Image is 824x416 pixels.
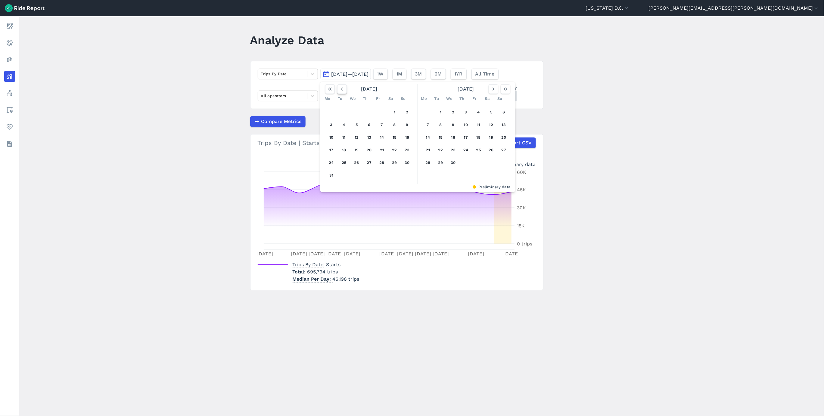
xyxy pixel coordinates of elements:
[339,145,349,155] button: 18
[4,138,15,149] a: Datasets
[419,94,429,103] div: Mo
[461,120,471,130] button: 10
[436,133,446,142] button: 15
[503,251,520,257] tspan: [DATE]
[499,107,509,117] button: 6
[323,84,416,94] div: [DATE]
[377,120,387,130] button: 7
[432,251,449,257] tspan: [DATE]
[449,133,458,142] button: 16
[361,94,370,103] div: Th
[403,120,412,130] button: 9
[499,120,509,130] button: 13
[4,122,15,132] a: Health
[399,94,408,103] div: Su
[291,251,307,257] tspan: [DATE]
[457,94,467,103] div: Th
[393,69,406,79] button: 1M
[261,118,302,125] span: Compare Metrics
[474,120,484,130] button: 11
[483,94,492,103] div: Sa
[4,71,15,82] a: Analyze
[475,70,495,78] span: All Time
[461,145,471,155] button: 24
[487,133,496,142] button: 19
[403,145,412,155] button: 23
[390,120,400,130] button: 8
[517,187,526,193] tspan: 45K
[423,158,433,168] button: 28
[377,145,387,155] button: 21
[4,105,15,116] a: Areas
[327,171,336,180] button: 31
[449,120,458,130] button: 9
[435,70,442,78] span: 6M
[396,70,403,78] span: 1M
[379,251,396,257] tspan: [DATE]
[365,133,374,142] button: 13
[365,120,374,130] button: 6
[586,5,630,12] button: [US_STATE] D.C.
[468,251,484,257] tspan: [DATE]
[326,251,343,257] tspan: [DATE]
[403,158,412,168] button: 30
[436,145,446,155] button: 22
[471,69,499,79] button: All Time
[403,133,412,142] button: 16
[461,107,471,117] button: 3
[323,94,332,103] div: Mo
[339,158,349,168] button: 25
[365,158,374,168] button: 27
[517,241,532,247] tspan: 0 trips
[325,184,511,190] div: Preliminary data
[377,133,387,142] button: 14
[487,107,496,117] button: 5
[517,205,526,211] tspan: 30K
[436,158,446,168] button: 29
[499,133,509,142] button: 20
[377,70,384,78] span: 1W
[397,251,413,257] tspan: [DATE]
[431,69,446,79] button: 6M
[423,120,433,130] button: 7
[449,145,458,155] button: 23
[445,94,454,103] div: We
[250,116,306,127] button: Compare Metrics
[474,145,484,155] button: 25
[344,251,360,257] tspan: [DATE]
[517,169,526,175] tspan: 60K
[449,107,458,117] button: 2
[335,94,345,103] div: Tu
[451,69,467,79] button: 1YR
[487,120,496,130] button: 12
[293,274,333,282] span: Median Per Day
[449,158,458,168] button: 30
[455,70,463,78] span: 1YR
[5,4,45,12] img: Ride Report
[4,88,15,99] a: Policy
[403,107,412,117] button: 2
[309,251,325,257] tspan: [DATE]
[461,133,471,142] button: 17
[258,137,536,148] div: Trips By Date | Starts
[390,133,400,142] button: 15
[320,69,371,79] button: [DATE]—[DATE]
[327,120,336,130] button: 3
[497,161,536,167] div: Preliminary data
[432,94,442,103] div: Tu
[474,107,484,117] button: 4
[390,107,400,117] button: 1
[339,133,349,142] button: 11
[293,260,324,268] span: Trips By Date
[423,133,433,142] button: 14
[390,158,400,168] button: 29
[348,94,358,103] div: We
[4,20,15,31] a: Report
[293,269,307,275] span: Total
[257,251,273,257] tspan: [DATE]
[436,120,446,130] button: 8
[495,94,505,103] div: Su
[327,145,336,155] button: 17
[373,69,388,79] button: 1W
[517,223,525,229] tspan: 15K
